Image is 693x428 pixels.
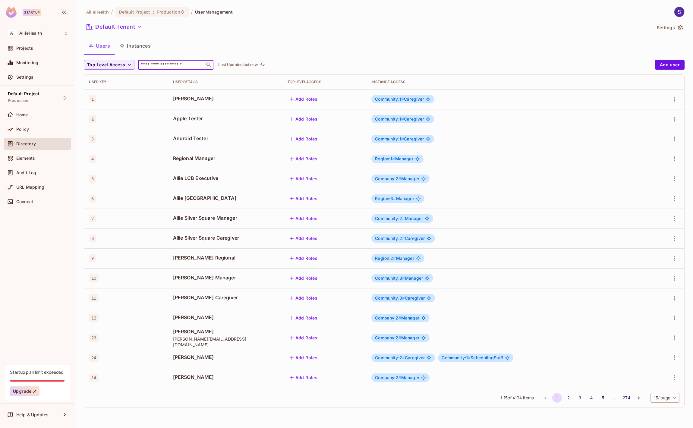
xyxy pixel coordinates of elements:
[191,9,193,15] li: /
[89,274,99,282] span: 10
[218,62,258,67] p: Last Updated just now
[375,117,424,121] span: Caregiver
[375,216,405,221] span: Community:2
[375,316,419,320] span: Manager
[16,60,39,65] span: Monitoring
[375,256,414,261] span: Manager
[111,9,113,15] li: /
[153,10,155,14] span: :
[173,195,278,201] span: Allie [GEOGRAPHIC_DATA]
[288,313,320,323] button: Add Roles
[89,80,163,84] div: User Key
[173,336,278,348] span: [PERSON_NAME][EMAIL_ADDRESS][DOMAIN_NAME]
[16,412,49,417] span: Help & Updates
[654,23,685,33] button: Settings
[288,273,320,283] button: Add Roles
[8,98,29,103] span: Production
[16,170,36,175] span: Audit Log
[173,175,278,181] span: Allie LCB Executive
[16,141,36,146] span: Directory
[173,95,278,102] span: [PERSON_NAME]
[260,62,265,68] span: refresh
[89,215,96,222] span: 7
[398,315,401,320] span: #
[650,393,679,403] div: 15 / page
[173,80,278,84] div: User Details
[119,9,150,15] span: Default Project
[16,156,35,161] span: Elements
[375,375,419,380] span: Manager
[402,275,405,281] span: #
[674,7,684,17] img: Stephen Morrison
[375,375,401,380] span: Company:2
[16,185,44,190] span: URL Mapping
[173,215,278,221] span: Allie Silver Square Manager
[371,80,644,84] div: Instance Access
[375,295,405,301] span: Community:3
[23,9,41,16] div: Startup
[575,393,585,403] button: Go to page 3
[173,234,278,241] span: Allie Silver Square Caregiver
[173,328,278,335] span: [PERSON_NAME]
[84,38,115,53] button: Users
[621,393,632,403] button: Go to page 274
[288,373,320,382] button: Add Roles
[89,374,99,382] span: 14
[173,254,278,261] span: [PERSON_NAME] Regional
[10,369,63,375] div: Startup plan limit exceeded
[540,393,644,403] nav: pagination navigation
[468,355,471,360] span: #
[375,315,401,320] span: Company:2
[89,254,96,262] span: 9
[375,97,424,102] span: Caregiver
[402,295,405,301] span: #
[402,355,405,360] span: #
[173,155,278,162] span: Regional Manager
[288,94,320,104] button: Add Roles
[288,353,320,363] button: Add Roles
[89,155,96,163] span: 4
[10,386,39,396] button: Upgrade
[89,354,99,362] span: 24
[6,7,17,18] img: SReyMgAAAABJRU5ErkJggg==
[89,234,96,242] span: 8
[89,314,99,322] span: 12
[259,61,266,68] button: refresh
[89,334,99,342] span: 23
[288,194,320,203] button: Add Roles
[115,38,156,53] button: Instances
[288,253,320,263] button: Add Roles
[442,355,503,360] span: SchedulingStaff
[401,136,404,141] span: #
[288,293,320,303] button: Add Roles
[288,154,320,164] button: Add Roles
[89,115,96,123] span: 2
[16,127,29,132] span: Policy
[7,29,16,37] span: A
[375,137,424,141] span: Caregiver
[375,236,425,241] span: Caregiver
[375,335,419,340] span: Manager
[173,314,278,321] span: [PERSON_NAME]
[87,61,125,69] span: Top Level Access
[89,135,96,143] span: 3
[375,116,404,121] span: Community:1
[288,174,320,184] button: Add Roles
[288,134,320,144] button: Add Roles
[398,176,401,181] span: #
[598,393,608,403] button: Go to page 5
[552,393,562,403] button: page 1
[398,335,401,340] span: #
[402,216,405,221] span: #
[16,199,33,204] span: Connect
[375,256,396,261] span: Region:2
[86,9,109,15] span: the active workspace
[375,275,405,281] span: Community:3
[500,395,534,401] span: 1 - 15 of 4104 items
[89,195,96,203] span: 6
[398,375,401,380] span: #
[19,31,42,36] span: Workspace: AllieHealth
[375,216,423,221] span: Manager
[375,335,401,340] span: Company:2
[288,214,320,223] button: Add Roles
